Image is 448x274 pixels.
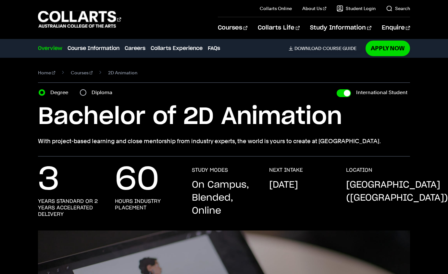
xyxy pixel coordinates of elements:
a: Home [38,68,55,77]
a: Courses [71,68,93,77]
p: With project-based learning and close mentorship from industry experts, the world is yours to cre... [38,137,410,146]
a: DownloadCourse Guide [289,45,362,51]
p: On Campus, Blended, Online [192,179,256,218]
h1: Bachelor of 2D Animation [38,102,410,131]
span: Download [294,45,321,51]
a: Collarts Life [258,17,300,39]
h3: STUDY MODES [192,167,228,173]
a: Course Information [68,44,119,52]
a: Collarts Experience [151,44,203,52]
div: Go to homepage [38,10,121,29]
a: Study Information [310,17,371,39]
h3: hours industry placement [115,198,179,211]
label: Degree [50,88,72,97]
a: Courses [218,17,247,39]
h3: NEXT INTAKE [269,167,303,173]
label: International Student [356,88,407,97]
p: [GEOGRAPHIC_DATA] ([GEOGRAPHIC_DATA]) [346,179,448,205]
h3: years standard or 2 years accelerated delivery [38,198,102,218]
h3: LOCATION [346,167,372,173]
a: Enquire [382,17,410,39]
span: 2D Animation [108,68,137,77]
a: Overview [38,44,62,52]
a: Student Login [337,5,376,12]
a: Collarts Online [260,5,292,12]
label: Diploma [92,88,116,97]
a: About Us [302,5,326,12]
a: Careers [125,44,145,52]
a: Search [386,5,410,12]
p: 3 [38,167,59,193]
a: Apply Now [366,41,410,56]
p: [DATE] [269,179,298,192]
p: 60 [115,167,159,193]
a: FAQs [208,44,220,52]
